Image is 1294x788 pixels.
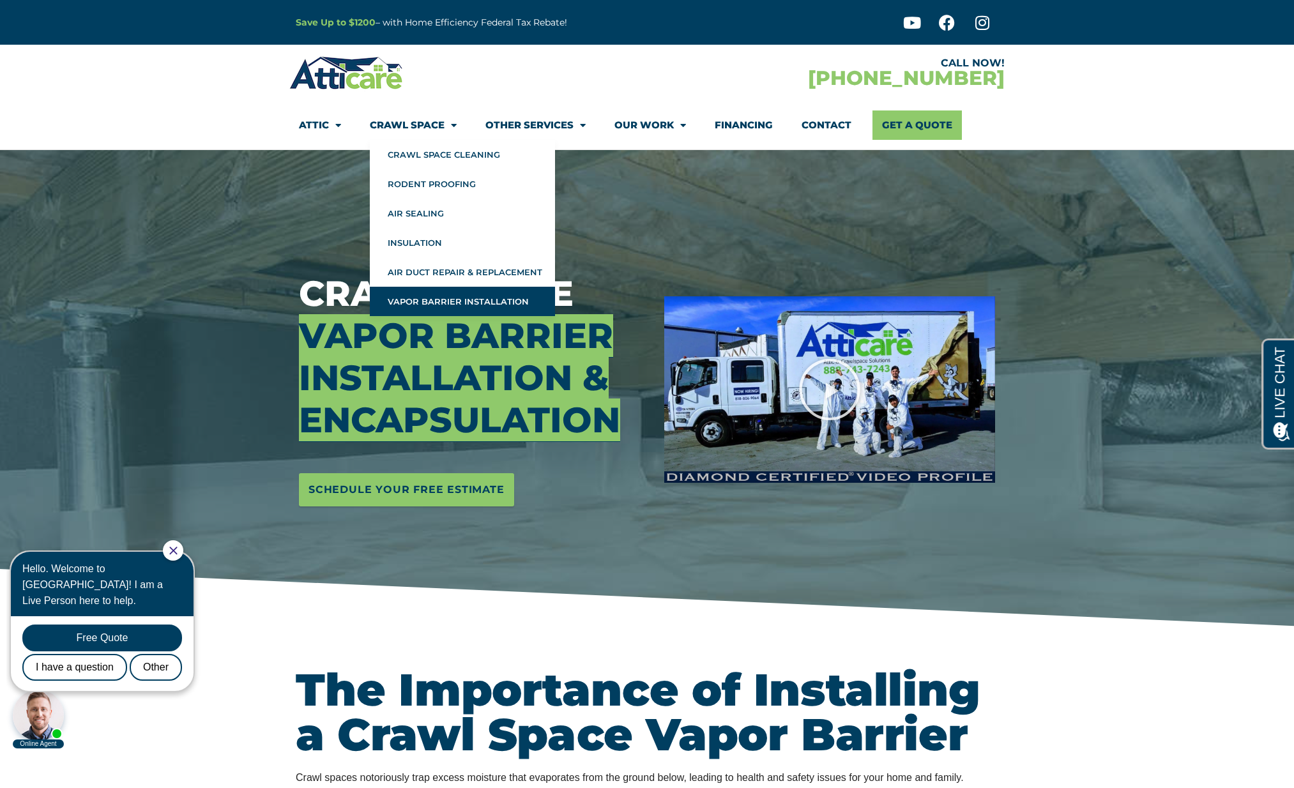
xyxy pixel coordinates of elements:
p: – with Home Efficiency Federal Tax Rebate! [296,15,710,30]
a: Insulation [370,228,555,257]
a: Our Work [614,110,686,140]
a: Get A Quote [872,110,962,140]
a: Crawl Space Cleaning [370,140,555,169]
h2: The Importance of Installing a Crawl Space Vapor Barrier [296,667,998,757]
a: Crawl Space [370,110,457,140]
iframe: Chat Invitation [6,539,211,750]
span: Schedule Your Free Estimate [308,480,505,500]
a: Attic [299,110,341,140]
nav: Menu [299,110,995,140]
a: Air Duct Repair & Replacement [370,257,555,287]
a: Other Services [485,110,586,140]
ul: Crawl Space [370,140,555,316]
a: Schedule Your Free Estimate [299,473,514,506]
a: Rodent Proofing [370,169,555,199]
span: Vapor Barrier Installation & Encapsulation [299,314,620,441]
a: Air Sealing [370,199,555,228]
h3: Crawl Space [299,273,645,441]
a: Save Up to $1200 [296,17,376,28]
span: Opens a chat window [31,10,103,26]
a: Vapor Barrier Installation [370,287,555,316]
a: Contact [802,110,851,140]
div: CALL NOW! [647,58,1005,68]
a: Financing [715,110,773,140]
div: Play Video [798,358,862,421]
